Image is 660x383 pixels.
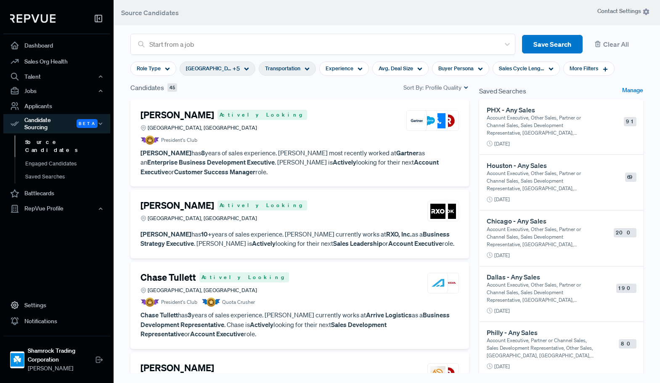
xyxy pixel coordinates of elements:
button: Candidate Sourcing Beta [3,114,110,133]
a: Engaged Candidates [15,157,122,170]
a: Settings [3,297,110,313]
a: Sales Org Health [3,53,110,69]
span: Beta [77,119,98,128]
img: Shamrock Trading Corporation [11,353,24,367]
img: Salesforce [420,113,435,128]
span: [PERSON_NAME] [28,364,95,373]
a: Shamrock Trading CorporationShamrock Trading Corporation[PERSON_NAME] [3,336,110,376]
div: Candidate Sourcing [3,114,110,133]
a: Applicants [3,98,110,114]
strong: Shamrock Trading Corporation [28,346,95,364]
a: Dashboard [3,37,110,53]
span: Contact Settings [597,7,650,16]
a: Saved Searches [15,170,122,184]
a: Notifications [3,313,110,329]
img: Arrive Logistics [430,275,445,290]
a: Source Candidates [15,136,122,157]
button: Jobs [3,84,110,98]
img: Gartner [409,113,424,128]
span: Source Candidates [121,8,179,17]
img: RepVue [10,14,56,23]
button: RepVue Profile [3,202,110,216]
img: RXO, Inc. [430,204,445,219]
img: Scorpion [430,113,445,128]
img: Smokeball [430,366,445,381]
button: Talent [3,69,110,84]
a: Battlecards [3,186,110,202]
